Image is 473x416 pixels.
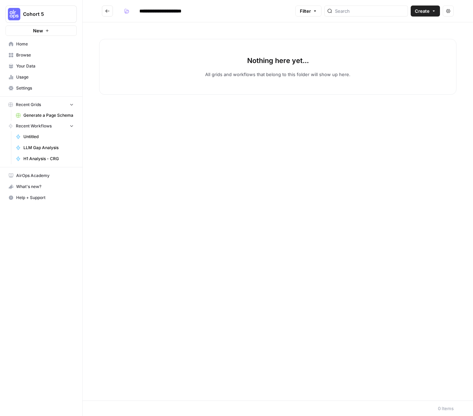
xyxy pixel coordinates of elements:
span: H1 Analysis - CRG [23,156,74,162]
span: Recent Grids [16,102,41,108]
button: Filter [295,6,322,17]
span: Untitled [23,134,74,140]
button: New [6,25,77,36]
button: Help + Support [6,192,77,203]
button: What's new? [6,181,77,192]
a: Your Data [6,61,77,72]
img: Cohort 5 Logo [8,8,20,20]
span: Home [16,41,74,47]
span: Settings [16,85,74,91]
div: What's new? [6,181,76,192]
span: AirOps Academy [16,173,74,179]
a: Browse [6,50,77,61]
button: Recent Workflows [6,121,77,131]
span: Create [415,8,430,14]
p: All grids and workflows that belong to this folder will show up here. [205,71,350,78]
span: Generate a Page Schema [23,112,74,118]
p: Nothing here yet... [247,56,309,65]
span: Help + Support [16,195,74,201]
a: Untitled [13,131,77,142]
span: Cohort 5 [23,11,65,18]
a: H1 Analysis - CRG [13,153,77,164]
span: New [33,27,43,34]
span: Recent Workflows [16,123,52,129]
button: Create [411,6,440,17]
a: Usage [6,72,77,83]
span: Browse [16,52,74,58]
a: Settings [6,83,77,94]
button: Go back [102,6,113,17]
button: Workspace: Cohort 5 [6,6,77,23]
a: LLM Gap Analysis [13,142,77,153]
a: Home [6,39,77,50]
div: 0 Items [438,405,454,412]
a: AirOps Academy [6,170,77,181]
button: Recent Grids [6,100,77,110]
span: Usage [16,74,74,80]
input: Search [335,8,405,14]
a: Generate a Page Schema [13,110,77,121]
span: LLM Gap Analysis [23,145,74,151]
span: Filter [300,8,311,14]
span: Your Data [16,63,74,69]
